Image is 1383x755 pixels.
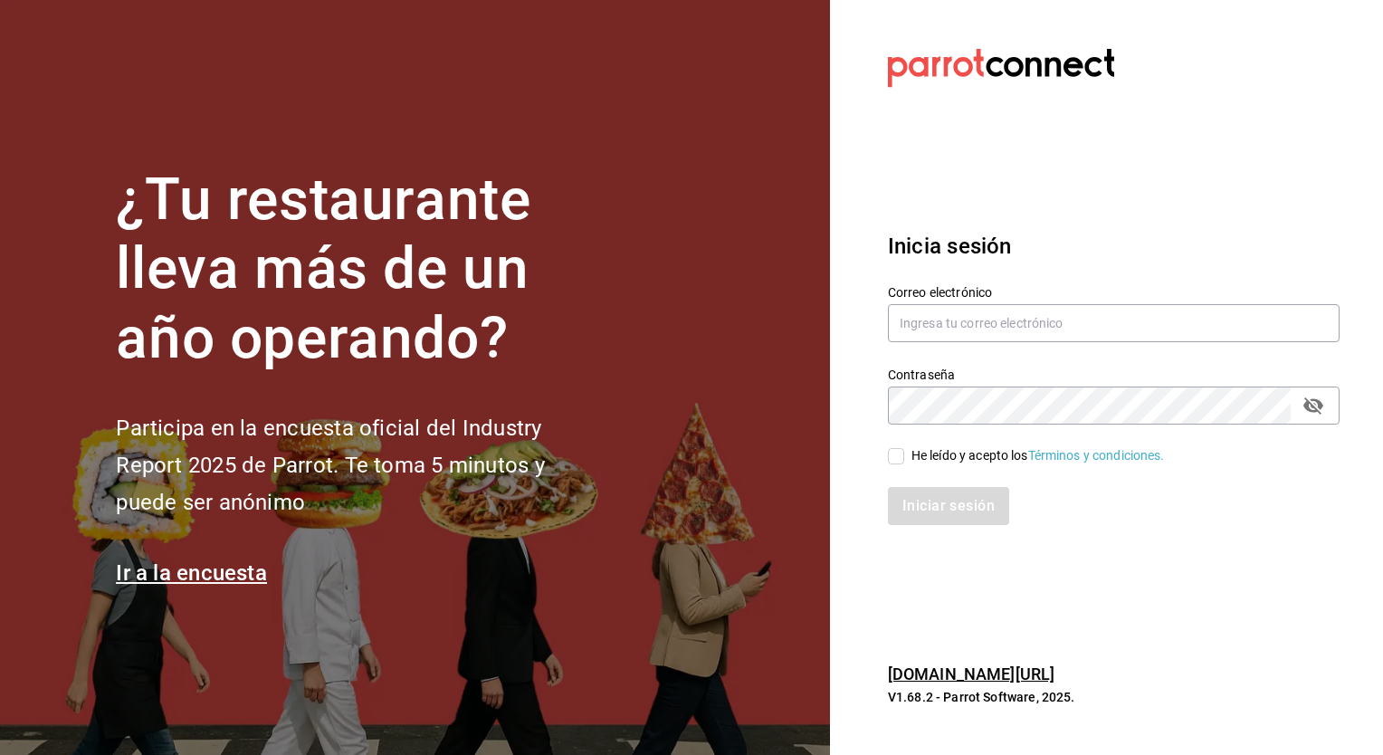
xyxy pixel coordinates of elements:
div: He leído y acepto los [911,446,1165,465]
label: Contraseña [888,368,1340,380]
a: [DOMAIN_NAME][URL] [888,664,1054,683]
input: Ingresa tu correo electrónico [888,304,1340,342]
h1: ¿Tu restaurante lleva más de un año operando? [116,166,605,374]
button: passwordField [1298,390,1329,421]
a: Ir a la encuesta [116,560,267,586]
h2: Participa en la encuesta oficial del Industry Report 2025 de Parrot. Te toma 5 minutos y puede se... [116,410,605,521]
p: V1.68.2 - Parrot Software, 2025. [888,688,1340,706]
label: Correo electrónico [888,285,1340,298]
h3: Inicia sesión [888,230,1340,263]
a: Términos y condiciones. [1028,448,1165,463]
